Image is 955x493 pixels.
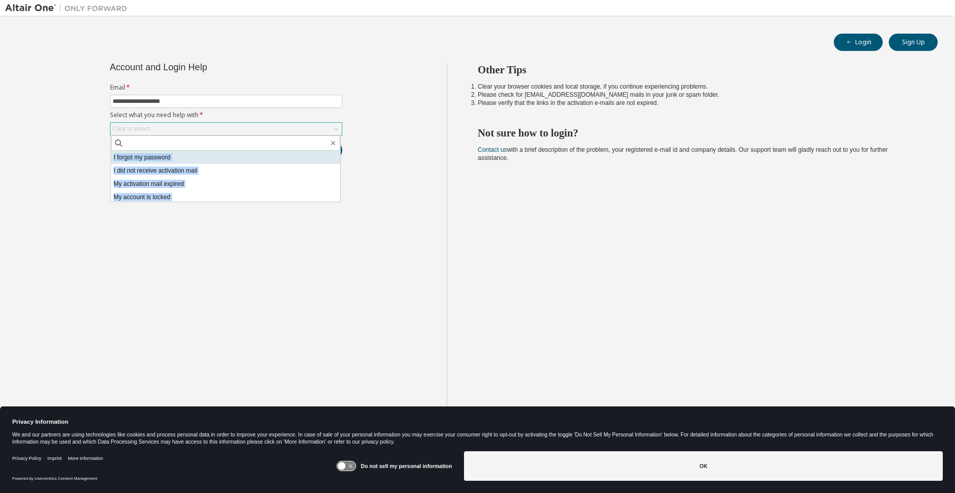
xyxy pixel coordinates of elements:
div: Click to select [113,125,150,133]
li: I forgot my password [111,151,340,164]
li: Please verify that the links in the activation e-mails are not expired. [478,99,919,107]
label: Select what you need help with [110,111,342,119]
h2: Other Tips [478,63,919,76]
img: Altair One [5,3,132,13]
li: Clear your browser cookies and local storage, if you continue experiencing problems. [478,83,919,91]
div: Account and Login Help [110,63,296,71]
h2: Not sure how to login? [478,126,919,140]
label: Email [110,84,342,92]
span: with a brief description of the problem, your registered e-mail id and company details. Our suppo... [478,146,888,161]
a: Contact us [478,146,507,153]
button: Login [834,34,883,51]
div: Click to select [111,123,342,135]
button: Sign Up [889,34,938,51]
li: Please check for [EMAIL_ADDRESS][DOMAIN_NAME] mails in your junk or spam folder. [478,91,919,99]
